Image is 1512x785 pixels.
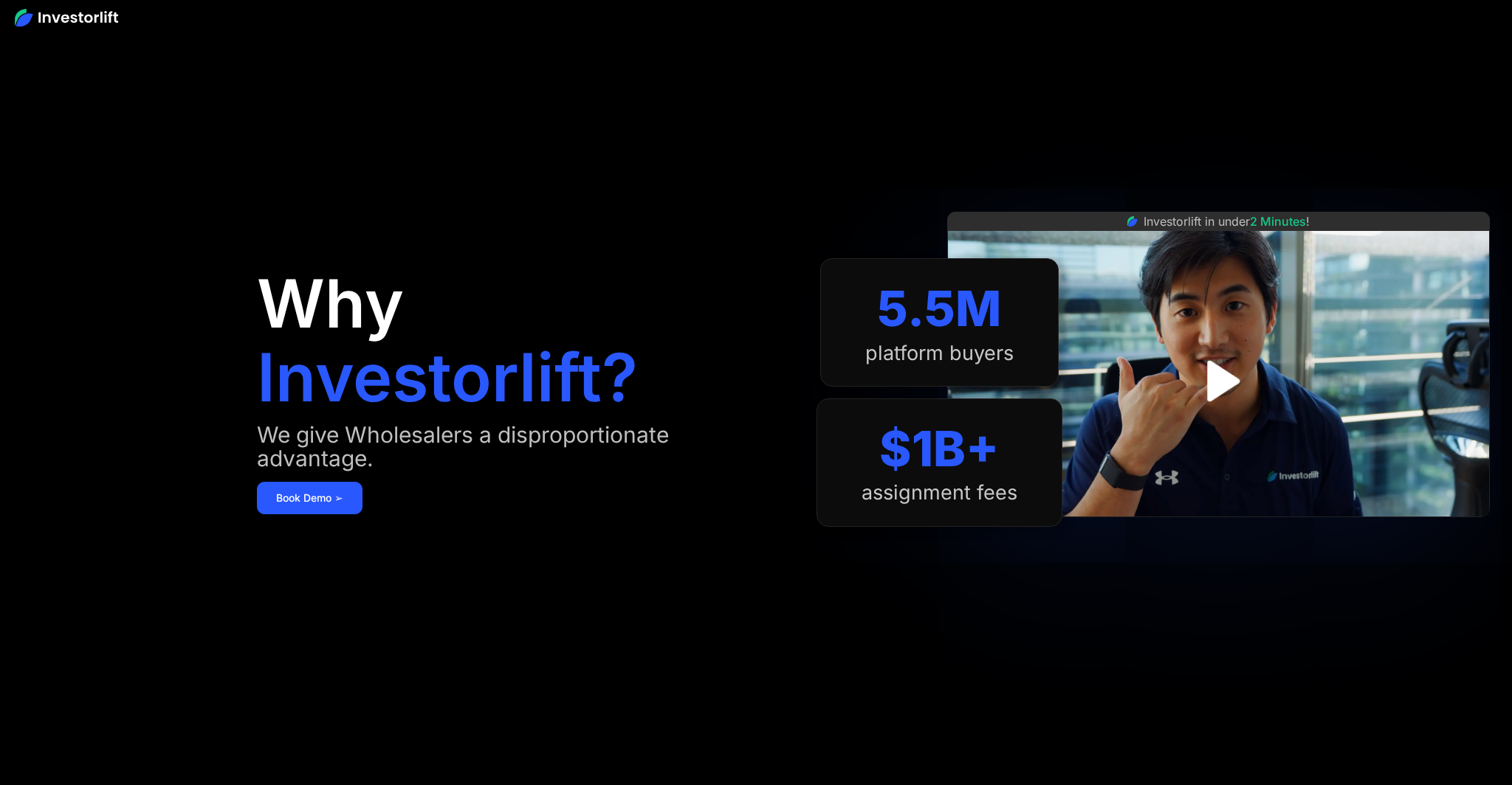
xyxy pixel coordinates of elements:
h1: Investorlift? [257,345,638,411]
div: $1B+ [879,420,999,478]
h1: Why [257,271,404,337]
div: 5.5M [877,280,1001,338]
div: assignment fees [862,481,1017,505]
a: open lightbox [1186,348,1251,414]
div: Investorlift in under ! [1144,212,1310,230]
a: Book Demo ➢ [257,482,362,514]
iframe: Customer reviews powered by Trustpilot [1107,525,1329,542]
div: We give Wholesalers a disproportionate advantage. [257,423,787,470]
div: platform buyers [865,342,1014,365]
span: 2 Minutes [1250,214,1306,229]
